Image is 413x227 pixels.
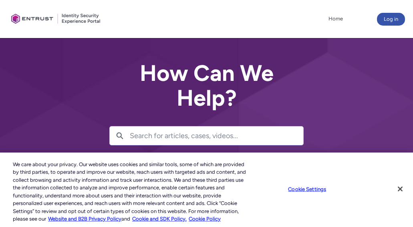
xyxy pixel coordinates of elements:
[110,127,130,145] button: Search
[13,161,248,223] div: We care about your privacy. Our website uses cookies and similar tools, some of which are provide...
[391,180,409,198] button: Close
[48,216,121,222] a: More information about our cookie policy., opens in a new tab
[132,216,187,222] a: Cookie and SDK Policy.
[189,216,221,222] a: Cookie Policy
[130,127,304,145] input: Search for articles, cases, videos...
[282,181,332,197] button: Cookie Settings
[377,13,405,26] button: Log in
[326,13,345,25] a: Home
[109,61,304,110] h2: How Can We Help?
